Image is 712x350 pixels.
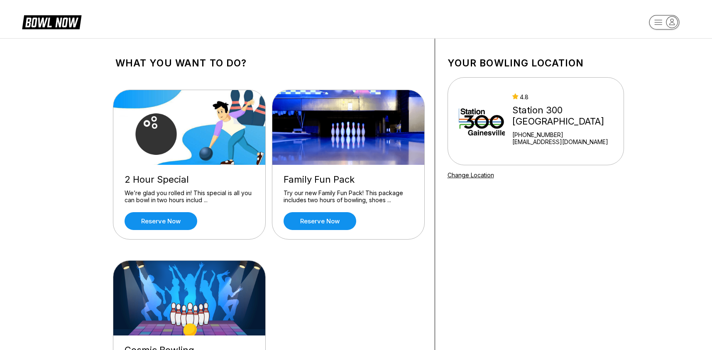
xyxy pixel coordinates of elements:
div: 4.8 [512,93,620,100]
a: Change Location [448,171,494,179]
h1: What you want to do? [115,57,422,69]
a: Reserve now [125,212,197,230]
h1: Your bowling location [448,57,624,69]
div: Station 300 [GEOGRAPHIC_DATA] [512,105,620,127]
img: 2 Hour Special [113,90,266,165]
img: Family Fun Pack [272,90,425,165]
div: Family Fun Pack [284,174,413,185]
div: We’re glad you rolled in! This special is all you can bowl in two hours includ ... [125,189,254,204]
div: 2 Hour Special [125,174,254,185]
img: Cosmic Bowling [113,261,266,335]
div: Try our new Family Fun Pack! This package includes two hours of bowling, shoes ... [284,189,413,204]
div: [PHONE_NUMBER] [512,131,620,138]
img: Station 300 Gainesville [459,90,505,152]
a: [EMAIL_ADDRESS][DOMAIN_NAME] [512,138,620,145]
a: Reserve now [284,212,356,230]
